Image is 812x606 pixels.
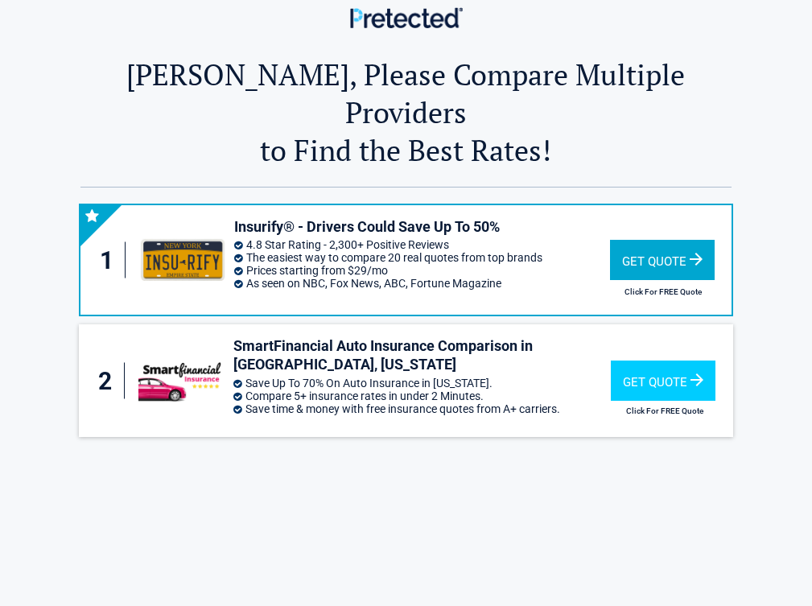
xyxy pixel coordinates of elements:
[234,251,609,264] li: The easiest way to compare 20 real quotes from top brands
[138,360,225,402] img: smartfinancial's logo
[611,406,719,415] h2: Click For FREE Quote
[234,217,609,236] h3: Insurify® - Drivers Could Save Up To 50%
[611,361,715,401] div: Get Quote
[95,363,125,399] div: 2
[139,239,226,281] img: insurify's logo
[610,240,715,280] div: Get Quote
[80,56,731,169] h2: [PERSON_NAME], Please Compare Multiple Providers to Find the Best Rates!
[234,277,609,290] li: As seen on NBC, Fox News, ABC, Fortune Magazine
[610,287,717,296] h2: Click For FREE Quote
[233,390,611,402] li: Compare 5+ insurance rates in under 2 Minutes.
[234,238,609,251] li: 4.8 Star Rating - 2,300+ Positive Reviews
[233,377,611,390] li: Save Up To 70% On Auto Insurance in [US_STATE].
[234,264,609,277] li: Prices starting from $29/mo
[233,402,611,415] li: Save time & money with free insurance quotes from A+ carriers.
[350,7,463,27] img: Main Logo
[233,336,611,374] h3: SmartFinancial Auto Insurance Comparison in [GEOGRAPHIC_DATA], [US_STATE]
[97,242,126,278] div: 1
